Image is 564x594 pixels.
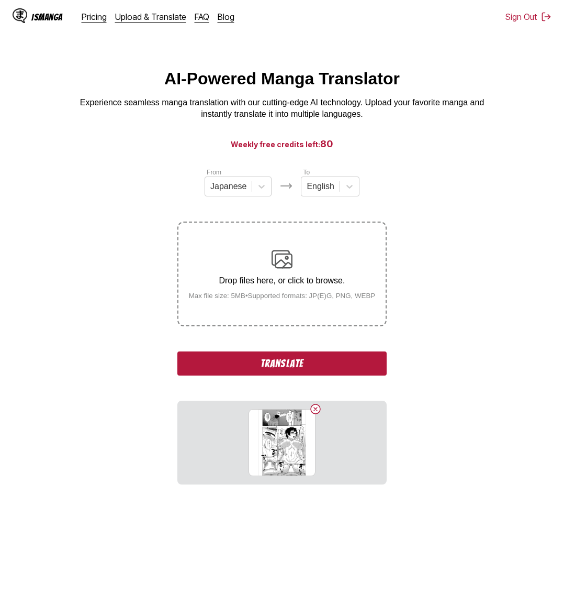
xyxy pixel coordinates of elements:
button: Translate [177,351,387,376]
a: Pricing [82,12,107,22]
button: Delete image [309,403,322,415]
span: 80 [320,138,333,149]
button: Sign Out [505,12,551,22]
p: Drop files here, or click to browse. [181,276,384,285]
a: Upload & Translate [115,12,186,22]
label: From [207,169,221,176]
h3: Weekly free credits left: [25,137,539,150]
p: Experience seamless manga translation with our cutting-edge AI technology. Upload your favorite m... [73,97,491,120]
img: IsManga Logo [13,8,27,23]
a: Blog [218,12,234,22]
label: To [303,169,310,176]
div: IsManga [31,12,63,22]
img: Languages icon [280,180,292,192]
a: FAQ [195,12,209,22]
img: Sign out [541,12,551,22]
a: IsManga LogoIsManga [13,8,82,25]
h1: AI-Powered Manga Translator [164,69,400,89]
small: Max file size: 5MB • Supported formats: JP(E)G, PNG, WEBP [181,292,384,300]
